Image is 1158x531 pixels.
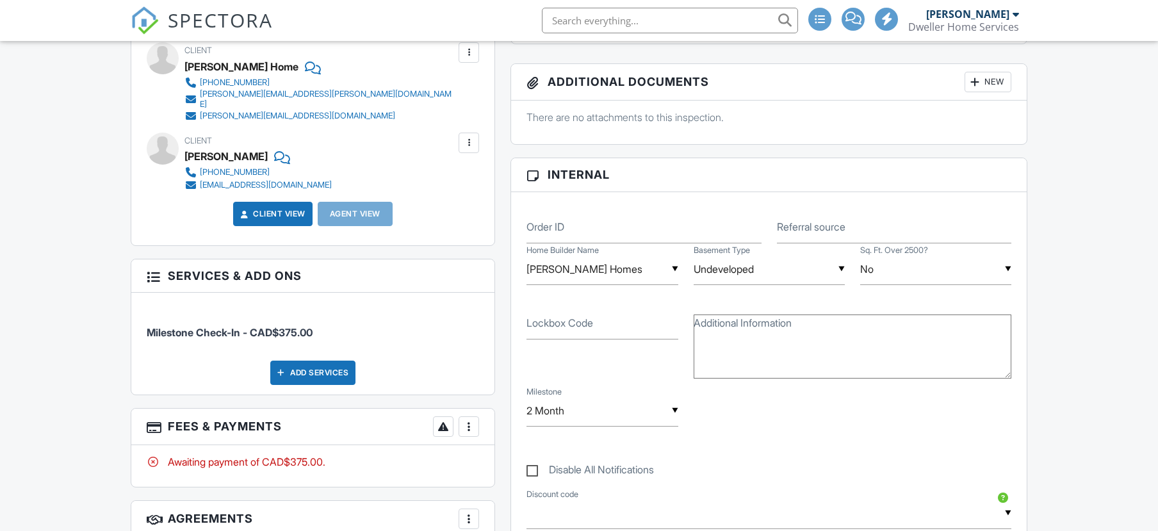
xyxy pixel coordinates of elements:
label: Home Builder Name [526,245,599,256]
h3: Internal [511,158,1027,192]
label: Order ID [526,220,564,234]
label: Additional Information [694,316,792,330]
li: Service: Milestone Check-In [147,302,479,350]
h3: Fees & Payments [131,409,494,445]
label: Lockbox Code [526,316,593,330]
label: Basement Type [694,245,750,256]
div: [PHONE_NUMBER] [200,78,270,88]
a: [PHONE_NUMBER] [184,76,455,89]
div: [PERSON_NAME] Home [184,57,298,76]
a: SPECTORA [131,17,273,44]
a: [PHONE_NUMBER] [184,166,332,179]
img: The Best Home Inspection Software - Spectora [131,6,159,35]
div: [PERSON_NAME][EMAIL_ADDRESS][PERSON_NAME][DOMAIN_NAME] [200,89,455,110]
label: Milestone [526,386,562,398]
div: [PERSON_NAME] [184,147,268,166]
a: [PERSON_NAME][EMAIL_ADDRESS][DOMAIN_NAME] [184,110,455,122]
span: SPECTORA [168,6,273,33]
input: Search everything... [542,8,798,33]
h3: Additional Documents [511,64,1027,101]
div: Add Services [270,361,355,385]
textarea: Additional Information [694,315,1011,379]
span: Client [184,45,212,55]
h3: Services & Add ons [131,259,494,293]
label: Referral source [777,220,845,234]
label: Discount code [526,489,578,500]
p: There are no attachments to this inspection. [526,110,1011,124]
label: Sq. Ft. Over 2500? [860,245,928,256]
div: New [965,72,1011,92]
a: [PERSON_NAME][EMAIL_ADDRESS][PERSON_NAME][DOMAIN_NAME] [184,89,455,110]
div: Dweller Home Services [908,20,1019,33]
div: [PHONE_NUMBER] [200,167,270,177]
div: [PERSON_NAME][EMAIL_ADDRESS][DOMAIN_NAME] [200,111,395,121]
span: Milestone Check-In - CAD$375.00 [147,326,313,339]
div: [EMAIL_ADDRESS][DOMAIN_NAME] [200,180,332,190]
label: Disable All Notifications [526,464,654,480]
input: Lockbox Code [526,308,678,339]
span: Client [184,136,212,145]
div: [PERSON_NAME] [926,8,1009,20]
div: Awaiting payment of CAD$375.00. [147,455,479,469]
a: Client View [238,208,306,220]
a: [EMAIL_ADDRESS][DOMAIN_NAME] [184,179,332,192]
